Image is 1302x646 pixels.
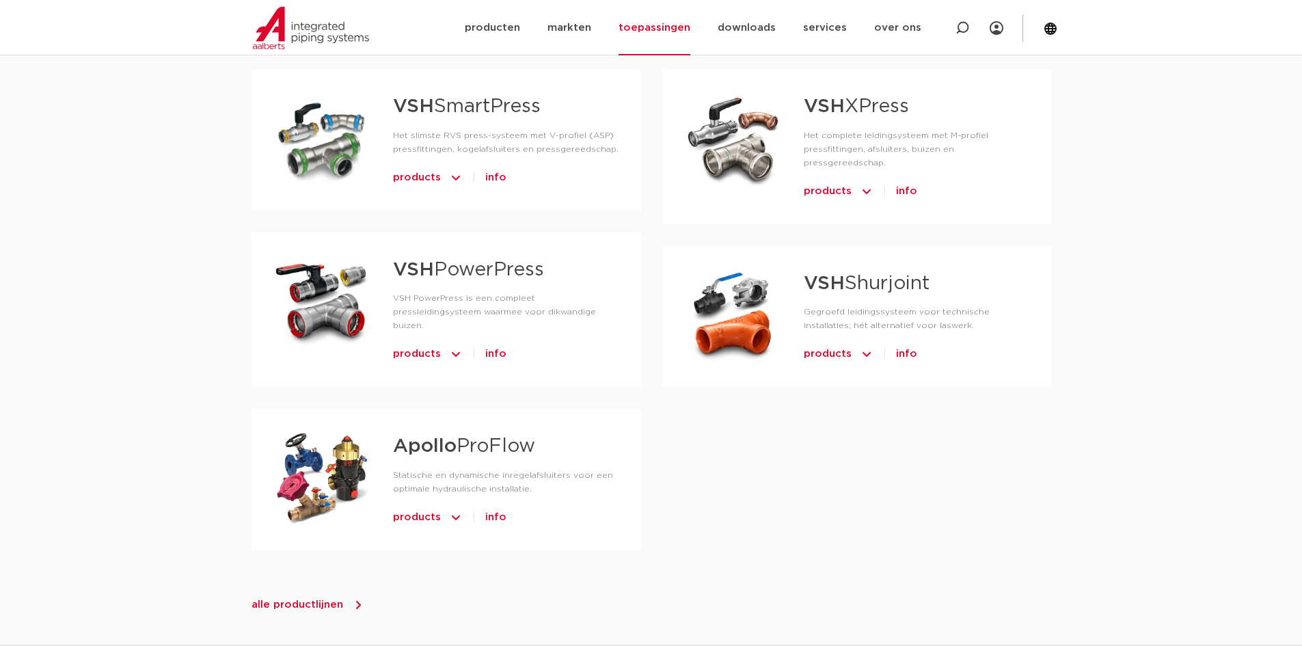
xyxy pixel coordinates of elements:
[393,468,619,496] p: Statische en dynamische inregelafsluiters voor een optimale hydraulische installatie.
[896,180,917,202] a: info
[804,343,852,365] span: products
[393,507,441,528] span: products
[449,167,463,189] img: icon-chevron-up-1.svg
[896,343,917,365] a: info
[393,167,441,189] span: products
[393,260,434,280] strong: VSH
[485,167,506,189] a: info
[393,437,535,456] a: ApolloProFlow
[804,180,852,202] span: products
[252,600,343,610] span: alle productlijnen
[804,305,1030,332] p: Gegroefd leidingssysteem voor technische installaties; hét alternatief voor laswerk.
[804,274,845,293] strong: VSH
[860,343,873,365] img: icon-chevron-up-1.svg
[393,343,441,365] span: products
[393,437,457,456] strong: Apollo
[449,507,463,528] img: icon-chevron-up-1.svg
[252,598,365,612] a: alle productlijnen
[393,129,619,156] p: Het slimste RVS press-systeem met V-profiel (ASP) pressfittingen, kogelafsluiters en pressgereeds...
[393,97,434,116] strong: VSH
[393,97,541,116] a: VSHSmartPress
[804,97,909,116] a: VSHXPress
[860,180,873,202] img: icon-chevron-up-1.svg
[485,343,506,365] a: info
[485,507,506,528] a: info
[393,260,544,280] a: VSHPowerPress
[804,129,1030,170] p: Het complete leidingsysteem met M-profiel pressfittingen, afsluiters, buizen en pressgereedschap.
[393,291,619,332] p: VSH PowerPress is een compleet pressleidingsysteem waarmee voor dikwandige buizen.
[804,274,930,293] a: VSHShurjoint
[449,343,463,365] img: icon-chevron-up-1.svg
[804,97,845,116] strong: VSH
